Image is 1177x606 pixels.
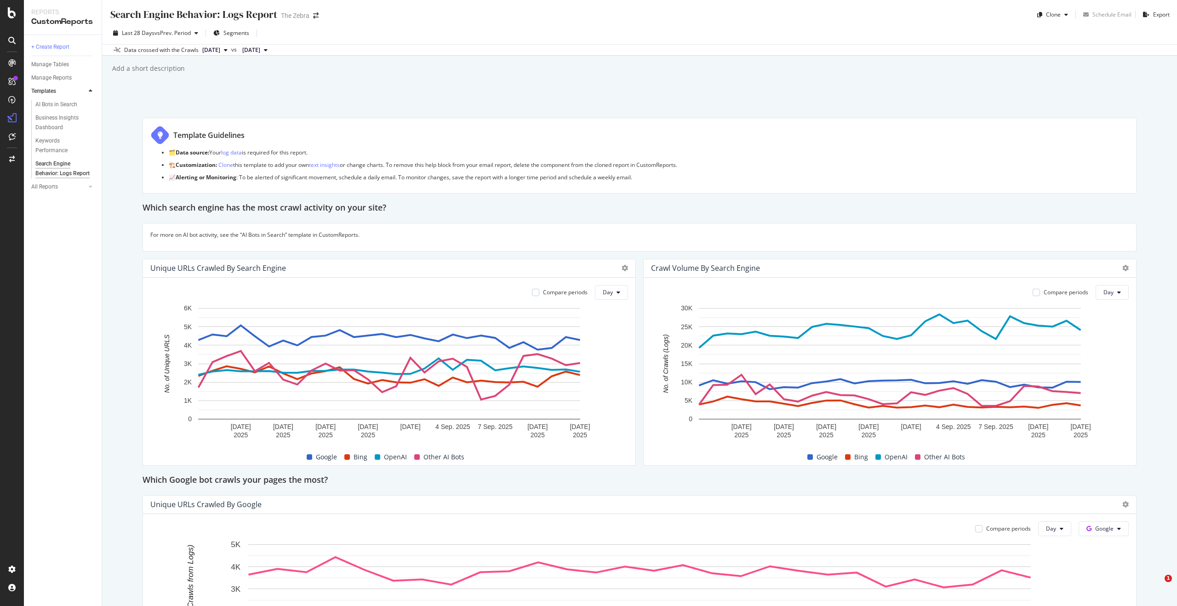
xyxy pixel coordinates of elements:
[109,26,202,40] button: Last 28 DaysvsPrev. Period
[169,149,1129,156] p: 🗂️ Your is required for this report.
[31,86,86,96] a: Templates
[681,360,693,367] text: 15K
[316,452,337,463] span: Google
[478,423,513,430] text: 7 Sep. 2025
[400,423,421,430] text: [DATE]
[1028,423,1048,430] text: [DATE]
[31,42,95,52] a: + Create Report
[662,334,669,393] text: No. of Crawls (Logs)
[573,431,587,438] text: 2025
[184,397,192,404] text: 1K
[35,100,77,109] div: AI Bots in Search
[681,323,693,330] text: 25K
[651,263,760,273] div: Crawl Volume By Search Engine
[681,341,693,349] text: 20K
[35,100,95,109] a: AI Bots in Search
[1153,11,1170,18] div: Export
[154,29,191,37] span: vs Prev. Period
[143,259,636,466] div: Unique URLs Crawled By Search EngineCompare periodsDayA chart.GoogleBingOpenAIOther AI Bots
[221,149,242,156] a: log data
[384,452,407,463] span: OpenAI
[231,540,240,549] text: 5K
[31,73,95,83] a: Manage Reports
[169,173,1129,181] p: 📈 : To be alerted of significant movement, schedule a daily email. To monitor changes, save the r...
[819,431,834,438] text: 2025
[1139,7,1170,22] button: Export
[986,525,1031,532] div: Compare periods
[35,159,90,178] div: Search Engine Behavior: Logs Report
[231,562,240,571] text: 4K
[309,161,340,169] a: text insights
[901,423,921,430] text: [DATE]
[603,288,613,296] span: Day
[681,378,693,386] text: 10K
[242,46,260,54] span: 2025 Aug. 15th
[1074,431,1088,438] text: 2025
[681,304,693,312] text: 30K
[651,303,1129,442] svg: A chart.
[143,473,1137,488] div: Which Google bot crawls your pages the most?
[184,341,192,349] text: 4K
[169,161,1129,169] p: 🏗️ this template to add your own or change charts. To remove this help block from your email repo...
[210,26,253,40] button: Segments
[150,303,628,442] svg: A chart.
[273,423,293,430] text: [DATE]
[35,159,95,178] a: Search Engine Behavior: Logs Report
[218,161,233,169] a: Clone
[1080,7,1131,22] button: Schedule Email
[173,130,245,141] div: Template Guidelines
[862,431,876,438] text: 2025
[1095,525,1114,532] span: Google
[1034,7,1072,22] button: Clone
[817,452,838,463] span: Google
[731,423,752,430] text: [DATE]
[31,182,86,192] a: All Reports
[1046,11,1061,18] div: Clone
[31,7,94,17] div: Reports
[531,431,545,438] text: 2025
[35,113,88,132] div: Business Insights Dashboard
[234,431,248,438] text: 2025
[643,259,1137,466] div: Crawl Volume By Search EngineCompare periodsDayA chart.GoogleBingOpenAIOther AI Bots
[31,182,58,192] div: All Reports
[176,173,236,181] strong: Alerting or Monitoring
[774,423,794,430] text: [DATE]
[143,118,1137,194] div: Template Guidelines 🗂️Data source:Yourlog datais required for this report. 🏗️Customization: Clone...
[885,452,908,463] span: OpenAI
[143,223,1137,251] div: For more on AI bot activity, see the “AI Bots in Search” template in CustomReports.
[1096,285,1129,300] button: Day
[35,136,87,155] div: Keywords Performance
[31,42,69,52] div: + Create Report
[1146,575,1168,597] iframe: Intercom live chat
[1079,521,1129,536] button: Google
[231,584,240,593] text: 3K
[1103,288,1114,296] span: Day
[354,452,367,463] span: Bing
[978,423,1013,430] text: 7 Sep. 2025
[31,73,72,83] div: Manage Reports
[239,45,271,56] button: [DATE]
[143,201,1137,216] div: Which search engine has the most crawl activity on your site?
[231,423,251,430] text: [DATE]
[143,473,328,488] h2: Which Google bot crawls your pages the most?
[924,452,965,463] span: Other AI Bots
[35,113,95,132] a: Business Insights Dashboard
[223,29,249,37] span: Segments
[361,431,375,438] text: 2025
[231,46,239,54] span: vs
[1046,525,1056,532] span: Day
[570,423,590,430] text: [DATE]
[543,288,588,296] div: Compare periods
[109,7,277,22] div: Search Engine Behavior: Logs Report
[734,431,748,438] text: 2025
[31,60,95,69] a: Manage Tables
[176,161,217,169] strong: Customization:
[276,431,290,438] text: 2025
[124,46,199,54] div: Data crossed with the Crawls
[1038,521,1071,536] button: Day
[122,29,154,37] span: Last 28 Days
[111,64,185,73] div: Add a short description
[423,452,464,463] span: Other AI Bots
